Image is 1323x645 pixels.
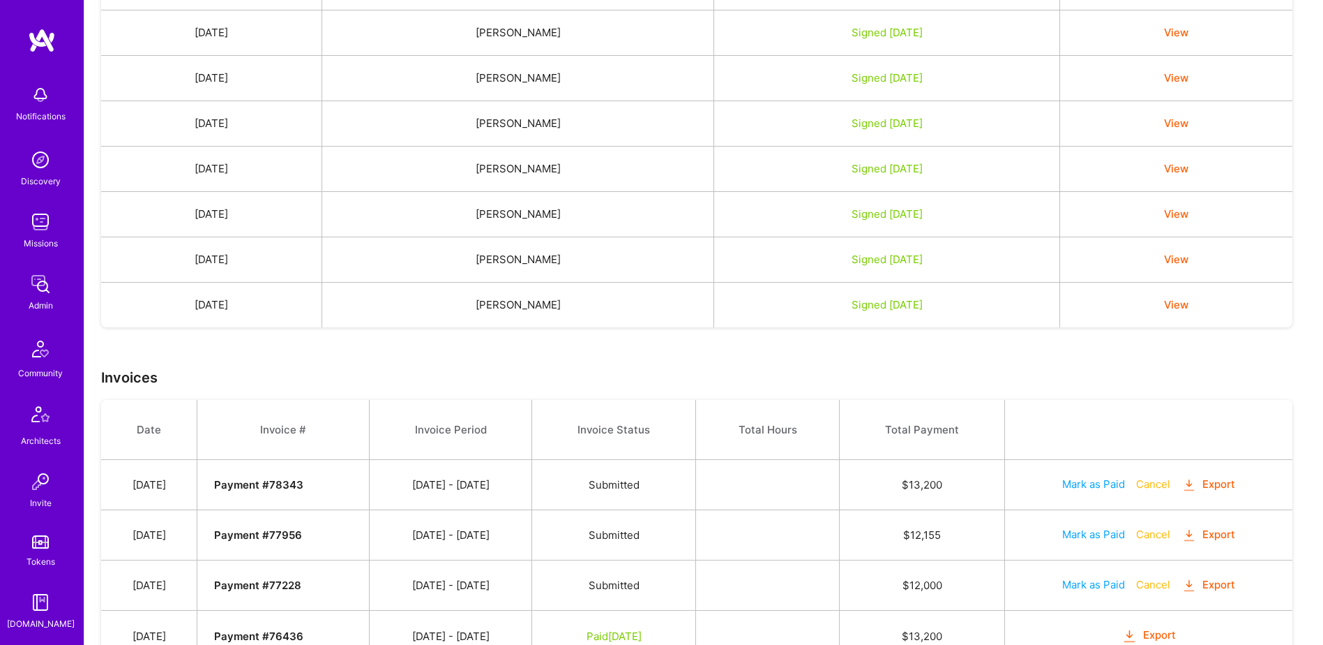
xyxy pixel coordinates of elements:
[101,283,322,328] td: [DATE]
[1164,207,1188,221] button: View
[101,369,1306,386] h3: Invoices
[840,400,1005,460] th: Total Payment
[101,510,197,561] td: [DATE]
[21,174,61,188] div: Discovery
[1181,578,1197,594] i: icon OrangeDownload
[731,25,1043,40] div: Signed [DATE]
[1164,252,1188,267] button: View
[101,56,322,101] td: [DATE]
[322,147,714,192] td: [PERSON_NAME]
[695,400,840,460] th: Total Hours
[731,297,1043,312] div: Signed [DATE]
[589,478,640,491] span: Submitted
[322,101,714,147] td: [PERSON_NAME]
[1164,71,1188,85] button: View
[840,510,1005,561] td: $ 12,155
[1181,477,1236,493] button: Export
[32,535,49,549] img: tokens
[322,192,714,237] td: [PERSON_NAME]
[1164,116,1188,131] button: View
[1136,577,1170,592] button: Cancel
[24,236,58,251] div: Missions
[370,510,532,561] td: [DATE] - [DATE]
[101,10,322,56] td: [DATE]
[589,528,640,542] span: Submitted
[27,146,54,174] img: discovery
[27,208,54,236] img: teamwork
[1164,161,1188,176] button: View
[27,468,54,496] img: Invite
[322,283,714,328] td: [PERSON_NAME]
[1136,527,1170,542] button: Cancel
[1062,577,1125,592] button: Mark as Paid
[214,579,301,592] strong: Payment # 77228
[214,478,303,491] strong: Payment # 78343
[101,460,197,510] td: [DATE]
[731,252,1043,267] div: Signed [DATE]
[30,496,52,510] div: Invite
[1181,577,1236,593] button: Export
[322,10,714,56] td: [PERSON_NAME]
[1164,297,1188,312] button: View
[214,630,303,643] strong: Payment # 76436
[370,400,532,460] th: Invoice Period
[16,109,66,124] div: Notifications
[197,400,370,460] th: Invoice #
[24,332,57,366] img: Community
[840,460,1005,510] td: $ 13,200
[731,161,1043,176] div: Signed [DATE]
[101,400,197,460] th: Date
[587,630,642,643] span: Paid [DATE]
[1164,25,1188,40] button: View
[731,207,1043,221] div: Signed [DATE]
[1181,528,1197,544] i: icon OrangeDownload
[1181,477,1197,494] i: icon OrangeDownload
[370,460,532,510] td: [DATE] - [DATE]
[101,561,197,611] td: [DATE]
[101,192,322,237] td: [DATE]
[731,116,1043,131] div: Signed [DATE]
[1181,527,1236,543] button: Export
[101,237,322,283] td: [DATE]
[18,366,63,380] div: Community
[27,81,54,109] img: bell
[370,561,532,611] td: [DATE] - [DATE]
[1062,527,1125,542] button: Mark as Paid
[532,400,695,460] th: Invoice Status
[21,433,61,448] div: Architects
[840,561,1005,611] td: $ 12,000
[1136,477,1170,491] button: Cancel
[29,298,53,313] div: Admin
[101,101,322,147] td: [DATE]
[7,616,75,631] div: [DOMAIN_NAME]
[1121,628,1137,644] i: icon OrangeDownload
[1121,628,1176,644] button: Export
[322,56,714,101] td: [PERSON_NAME]
[101,147,322,192] td: [DATE]
[27,588,54,616] img: guide book
[214,528,302,542] strong: Payment # 77956
[27,554,55,569] div: Tokens
[24,400,57,433] img: Architects
[28,28,56,53] img: logo
[27,270,54,298] img: admin teamwork
[1062,477,1125,491] button: Mark as Paid
[731,71,1043,85] div: Signed [DATE]
[589,579,640,592] span: Submitted
[322,237,714,283] td: [PERSON_NAME]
